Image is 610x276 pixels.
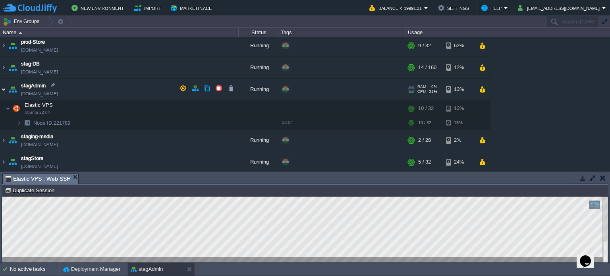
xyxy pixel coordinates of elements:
div: No active tasks [10,263,60,276]
span: Elastic VPS [24,102,54,108]
div: 10 / 32 [418,100,434,116]
span: Node ID: [33,120,54,126]
div: 14 / 160 [418,57,436,78]
div: 13% [446,79,472,100]
div: 10 / 32 [418,117,431,129]
button: stagAdmin [131,265,163,273]
span: 31% [429,89,437,94]
button: Import [134,3,164,13]
button: New Environment [71,3,126,13]
button: Env Groups [3,16,42,27]
button: Marketplace [171,3,214,13]
iframe: chat widget [577,244,602,268]
img: CloudJiffy [3,3,57,13]
a: prod-Store [21,38,45,46]
img: AMDAwAAAACH5BAEAAAAALAAAAAABAAEAAAICRAEAOw== [7,79,18,100]
a: stagAdmin [21,82,46,90]
div: Tags [279,28,405,37]
div: 12% [446,57,472,78]
div: Status [239,28,278,37]
div: 2% [446,129,472,151]
span: Elastic VPS : Web SSH [5,174,71,184]
span: 9% [429,85,437,89]
div: Running [239,35,278,56]
div: 9 / 32 [418,35,431,56]
img: AMDAwAAAACH5BAEAAAAALAAAAAABAAEAAAICRAEAOw== [0,151,7,173]
img: AMDAwAAAACH5BAEAAAAALAAAAAABAAEAAAICRAEAOw== [0,57,7,78]
div: Running [239,79,278,100]
div: 24% [446,151,472,173]
div: Running [239,57,278,78]
span: 221789 [33,120,71,126]
img: AMDAwAAAACH5BAEAAAAALAAAAAABAAEAAAICRAEAOw== [0,79,7,100]
button: [EMAIL_ADDRESS][DOMAIN_NAME] [518,3,602,13]
a: [DOMAIN_NAME] [21,141,58,149]
span: [DOMAIN_NAME] [21,90,58,98]
img: AMDAwAAAACH5BAEAAAAALAAAAAABAAEAAAICRAEAOw== [7,57,18,78]
div: 13% [446,117,472,129]
img: AMDAwAAAACH5BAEAAAAALAAAAAABAAEAAAICRAEAOw== [7,35,18,56]
span: [DOMAIN_NAME] [21,162,58,170]
img: AMDAwAAAACH5BAEAAAAALAAAAAABAAEAAAICRAEAOw== [0,35,7,56]
div: 62% [446,35,472,56]
div: Usage [406,28,490,37]
a: Elastic VPSUbuntu 22.04 [24,102,54,108]
button: Help [481,3,504,13]
img: AMDAwAAAACH5BAEAAAAALAAAAAABAAEAAAICRAEAOw== [7,129,18,151]
span: CPU [417,89,426,94]
a: stag-DB [21,60,40,68]
img: AMDAwAAAACH5BAEAAAAALAAAAAABAAEAAAICRAEAOw== [7,151,18,173]
button: Settings [438,3,471,13]
img: AMDAwAAAACH5BAEAAAAALAAAAAABAAEAAAICRAEAOw== [6,100,10,116]
span: Ubuntu 22.04 [25,110,50,115]
a: staging-media [21,133,53,141]
div: 5 / 32 [418,151,431,173]
button: Duplicate Session [5,187,57,194]
span: RAM [417,85,426,89]
a: stagStore [21,154,43,162]
button: Balance ₹-19991.31 [369,3,424,13]
img: AMDAwAAAACH5BAEAAAAALAAAAAABAAEAAAICRAEAOw== [19,32,22,34]
img: AMDAwAAAACH5BAEAAAAALAAAAAABAAEAAAICRAEAOw== [11,100,22,116]
span: 22.04 [282,120,293,125]
span: [DOMAIN_NAME] [21,46,58,54]
button: Deployment Manager [63,265,120,273]
a: Node ID:221789 [33,120,71,126]
img: AMDAwAAAACH5BAEAAAAALAAAAAABAAEAAAICRAEAOw== [21,117,33,129]
div: Name [1,28,238,37]
div: Running [239,151,278,173]
img: AMDAwAAAACH5BAEAAAAALAAAAAABAAEAAAICRAEAOw== [0,129,7,151]
div: Running [239,129,278,151]
div: 13% [446,100,472,116]
div: 2 / 28 [418,129,431,151]
img: AMDAwAAAACH5BAEAAAAALAAAAAABAAEAAAICRAEAOw== [17,117,21,129]
span: [DOMAIN_NAME] [21,68,58,76]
